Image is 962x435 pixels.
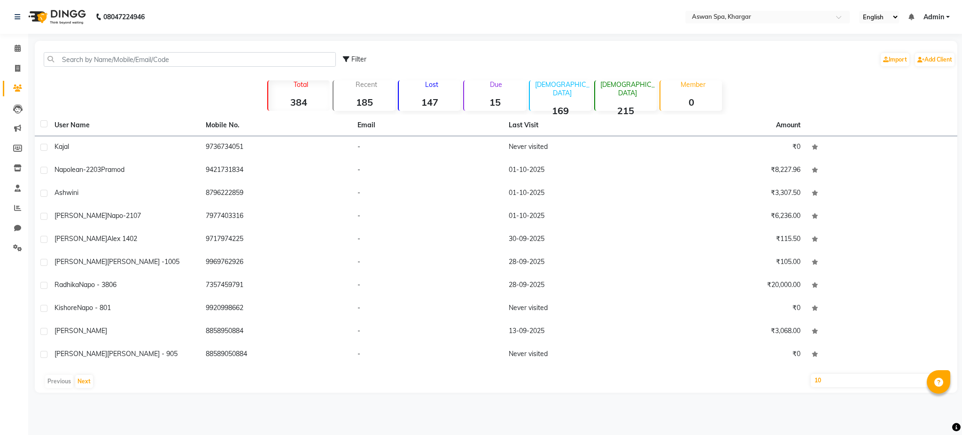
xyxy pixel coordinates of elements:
[334,96,395,108] strong: 185
[200,159,351,182] td: 9421731834
[403,80,460,89] p: Lost
[503,205,654,228] td: 01-10-2025
[200,251,351,274] td: 9969762926
[352,274,503,297] td: -
[660,96,722,108] strong: 0
[200,297,351,320] td: 9920998662
[49,115,200,136] th: User Name
[599,80,657,97] p: [DEMOGRAPHIC_DATA]
[337,80,395,89] p: Recent
[352,251,503,274] td: -
[664,80,722,89] p: Member
[503,343,654,366] td: Never visited
[54,188,78,197] span: Ashwini
[654,182,806,205] td: ₹3,307.50
[399,96,460,108] strong: 147
[464,96,526,108] strong: 15
[915,53,954,66] a: Add Client
[200,228,351,251] td: 9717974225
[352,297,503,320] td: -
[54,142,69,151] span: Kajal
[654,228,806,251] td: ₹115.50
[200,115,351,136] th: Mobile No.
[503,159,654,182] td: 01-10-2025
[54,211,107,220] span: [PERSON_NAME]
[79,280,116,289] span: Napo - 3806
[503,274,654,297] td: 28-09-2025
[54,280,79,289] span: Radhika
[352,159,503,182] td: -
[107,350,178,358] span: [PERSON_NAME] - 905
[351,55,366,63] span: Filter
[54,350,107,358] span: [PERSON_NAME]
[77,303,111,312] span: Napo - 801
[654,274,806,297] td: ₹20,000.00
[103,4,145,30] b: 08047224946
[352,136,503,159] td: -
[654,343,806,366] td: ₹0
[503,136,654,159] td: Never visited
[466,80,526,89] p: Due
[54,234,107,243] span: [PERSON_NAME]
[200,274,351,297] td: 7357459791
[503,115,654,136] th: Last Visit
[534,80,591,97] p: [DEMOGRAPHIC_DATA]
[44,52,336,67] input: Search by Name/Mobile/Email/Code
[923,12,944,22] span: Admin
[107,211,141,220] span: Napo-2107
[503,320,654,343] td: 13-09-2025
[503,297,654,320] td: Never visited
[503,228,654,251] td: 30-09-2025
[654,205,806,228] td: ₹6,236.00
[268,96,330,108] strong: 384
[654,320,806,343] td: ₹3,068.00
[200,320,351,343] td: 8858950884
[530,105,591,117] strong: 169
[107,234,137,243] span: Alex 1402
[654,297,806,320] td: ₹0
[503,182,654,205] td: 01-10-2025
[54,165,101,174] span: Napolean-2203
[352,343,503,366] td: -
[107,257,179,266] span: [PERSON_NAME] -1005
[654,251,806,274] td: ₹105.00
[54,303,77,312] span: Kishore
[595,105,657,117] strong: 215
[503,251,654,274] td: 28-09-2025
[54,326,107,335] span: [PERSON_NAME]
[101,165,124,174] span: Pramod
[654,159,806,182] td: ₹8,227.96
[54,257,107,266] span: [PERSON_NAME]
[75,375,93,388] button: Next
[352,228,503,251] td: -
[24,4,88,30] img: logo
[200,343,351,366] td: 88589050884
[352,115,503,136] th: Email
[200,182,351,205] td: 8796222859
[200,136,351,159] td: 9736734051
[881,53,909,66] a: Import
[352,205,503,228] td: -
[200,205,351,228] td: 7977403316
[272,80,330,89] p: Total
[770,115,806,136] th: Amount
[352,320,503,343] td: -
[352,182,503,205] td: -
[654,136,806,159] td: ₹0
